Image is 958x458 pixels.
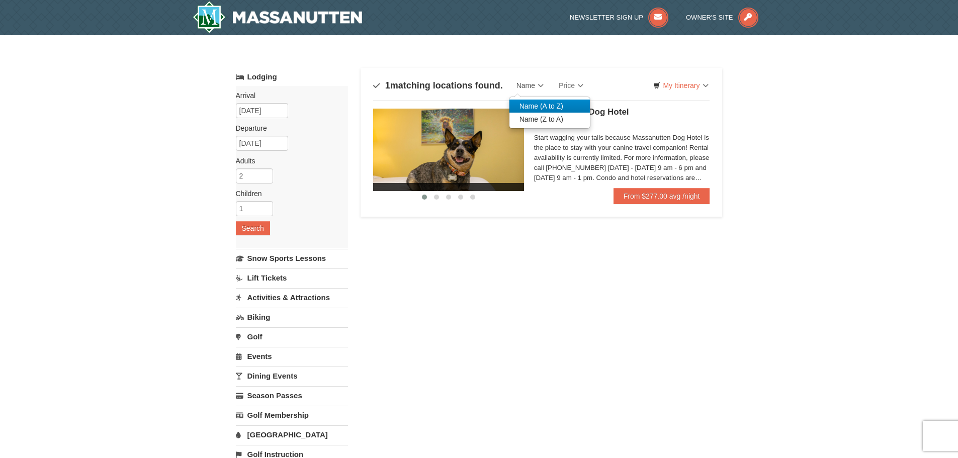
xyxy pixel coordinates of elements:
[551,75,591,96] a: Price
[193,1,363,33] a: Massanutten Resort
[236,347,348,365] a: Events
[509,100,590,113] a: Name (A to Z)
[236,406,348,424] a: Golf Membership
[534,133,710,183] div: Start wagging your tails because Massanutten Dog Hotel is the place to stay with your canine trav...
[373,80,503,90] h4: matching locations found.
[236,156,340,166] label: Adults
[236,367,348,385] a: Dining Events
[686,14,758,21] a: Owner's Site
[236,268,348,287] a: Lift Tickets
[509,75,551,96] a: Name
[236,249,348,267] a: Snow Sports Lessons
[570,14,668,21] a: Newsletter Sign Up
[236,425,348,444] a: [GEOGRAPHIC_DATA]
[236,308,348,326] a: Biking
[614,188,710,204] a: From $277.00 avg /night
[570,14,643,21] span: Newsletter Sign Up
[647,78,715,93] a: My Itinerary
[385,80,390,90] span: 1
[236,327,348,346] a: Golf
[236,386,348,405] a: Season Passes
[193,1,363,33] img: Massanutten Resort Logo
[236,288,348,307] a: Activities & Attractions
[236,189,340,199] label: Children
[236,68,348,86] a: Lodging
[236,123,340,133] label: Departure
[509,113,590,126] a: Name (Z to A)
[236,90,340,101] label: Arrival
[686,14,733,21] span: Owner's Site
[236,221,270,235] button: Search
